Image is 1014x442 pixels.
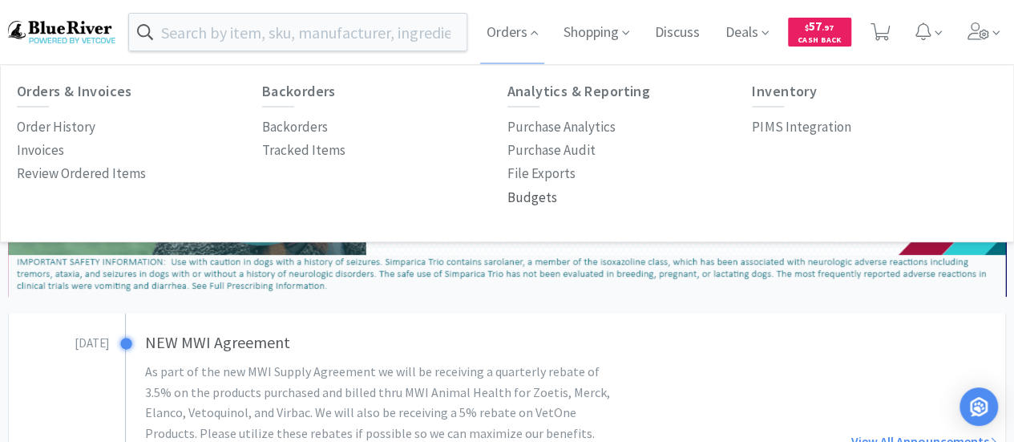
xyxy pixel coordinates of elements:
input: Search by item, sku, manufacturer, ingredient, size... [129,14,467,51]
img: b17b0d86f29542b49a2f66beb9ff811a.png [8,21,115,43]
a: File Exports [507,162,576,185]
p: Invoices [17,140,64,161]
a: Invoices [17,139,64,162]
h6: Backorders [262,83,507,99]
a: $57.97Cash Back [788,10,851,54]
a: Order History [17,116,95,139]
h6: Orders & Invoices [17,83,262,99]
h3: [DATE] [9,330,109,353]
span: Cash Back [798,36,842,47]
a: Tracked Items [262,139,345,162]
a: PIMS Integration [752,116,850,139]
p: Purchase Audit [507,140,596,161]
span: . 97 [822,22,834,33]
p: Backorders [262,116,328,138]
div: Open Intercom Messenger [959,387,998,426]
a: Discuss [648,26,706,40]
p: Budgets [507,187,557,209]
p: Review Ordered Items [17,163,146,185]
p: Tracked Items [262,140,345,161]
h6: Analytics & Reporting [507,83,753,99]
h3: NEW MWI Agreement [145,330,673,355]
a: Purchase Analytics [507,116,616,139]
span: 57 [805,18,834,34]
h6: Inventory [752,83,997,99]
a: Review Ordered Items [17,162,146,185]
p: Order History [17,116,95,138]
span: $ [805,22,809,33]
p: Purchase Analytics [507,116,616,138]
a: Budgets [507,186,557,209]
p: PIMS Integration [752,116,850,138]
a: Purchase Audit [507,139,596,162]
a: Backorders [262,116,328,139]
p: File Exports [507,163,576,185]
